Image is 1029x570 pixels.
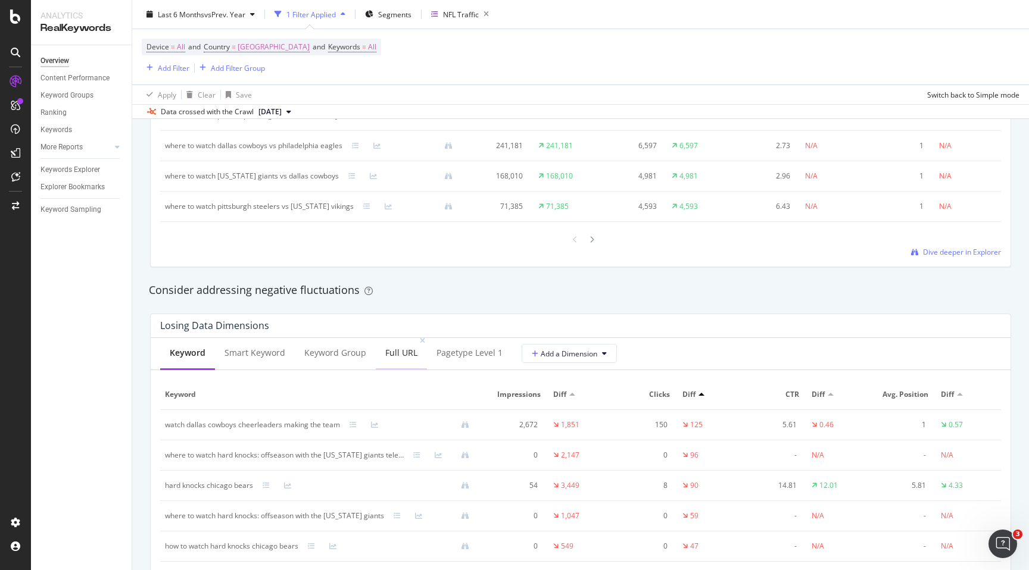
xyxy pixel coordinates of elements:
[618,511,667,521] div: 0
[158,9,204,19] span: Last 6 Months
[472,201,523,212] div: 71,385
[40,89,123,102] a: Keyword Groups
[204,42,230,52] span: Country
[690,511,699,521] div: 59
[812,541,824,552] div: N/A
[618,419,667,430] div: 150
[362,42,366,52] span: =
[690,541,699,552] div: 47
[165,201,354,212] div: where to watch pittsburgh steelers vs minnesota vikings
[258,107,282,117] span: 2025 Oct. 4th
[805,171,818,181] div: N/A
[819,480,838,491] div: 12.01
[40,181,105,193] div: Explorer Bookmarks
[747,541,797,552] div: -
[989,530,1017,558] iframe: Intercom live chat
[165,450,404,461] div: where to watch hard knocks: offseason with the new york giants television show
[561,511,579,521] div: 1,047
[142,5,260,24] button: Last 6 MonthsvsPrev. Year
[922,85,1019,104] button: Switch back to Simple mode
[40,10,122,21] div: Analytics
[165,419,340,430] div: watch dallas cowboys cheerleaders making the team
[877,480,926,491] div: 5.81
[160,320,269,331] div: Losing Data Dimensions
[738,201,790,212] div: 6.43
[949,480,963,491] div: 4.33
[40,72,110,84] div: Content Performance
[142,61,189,75] button: Add Filter
[149,283,1012,298] div: Consider addressing negative fluctuations
[171,42,175,52] span: =
[923,247,1001,257] span: Dive deeper in Explorer
[877,511,926,521] div: -
[877,541,926,552] div: -
[488,511,538,521] div: 0
[546,140,573,151] div: 241,181
[40,107,67,119] div: Ranking
[561,450,579,461] div: 2,147
[561,480,579,491] div: 3,449
[488,541,538,552] div: 0
[472,140,523,151] div: 241,181
[690,480,699,491] div: 90
[165,541,298,552] div: how to watch hard knocks chicago bears
[1013,530,1022,539] span: 3
[747,389,800,400] span: CTR
[618,480,667,491] div: 8
[165,171,339,181] div: where to watch new york giants vs dallas cowboys
[872,171,924,181] div: 1
[286,9,336,19] div: 1 Filter Applied
[40,181,123,193] a: Explorer Bookmarks
[738,171,790,181] div: 2.96
[195,61,265,75] button: Add Filter Group
[165,511,384,521] div: where to watch hard knocks: offseason with the new york giants
[812,511,824,521] div: N/A
[488,450,538,461] div: 0
[805,140,818,151] div: N/A
[618,450,667,461] div: 0
[177,39,185,55] span: All
[426,5,494,24] button: NFL Traffic
[747,419,797,430] div: 5.61
[328,42,360,52] span: Keywords
[198,89,216,99] div: Clear
[40,203,123,216] a: Keyword Sampling
[812,450,824,461] div: N/A
[941,541,953,552] div: N/A
[941,389,954,400] span: Diff
[385,347,417,359] div: Full URL
[561,541,573,552] div: 549
[488,389,541,400] span: Impressions
[40,141,111,154] a: More Reports
[270,5,350,24] button: 1 Filter Applied
[805,201,818,212] div: N/A
[170,347,205,359] div: Keyword
[40,55,69,67] div: Overview
[165,389,476,400] span: Keyword
[747,511,797,521] div: -
[939,171,952,181] div: N/A
[877,389,929,400] span: Avg. Position
[40,124,72,136] div: Keywords
[532,349,597,359] span: Add a Dimension
[872,140,924,151] div: 1
[679,201,698,212] div: 4,593
[142,85,176,104] button: Apply
[40,164,123,176] a: Keywords Explorer
[313,42,325,52] span: and
[378,9,411,19] span: Segments
[679,140,698,151] div: 6,597
[254,105,296,119] button: [DATE]
[553,389,566,400] span: Diff
[877,419,926,430] div: 1
[204,9,245,19] span: vs Prev. Year
[939,201,952,212] div: N/A
[221,85,252,104] button: Save
[618,541,667,552] div: 0
[812,389,825,400] span: Diff
[747,450,797,461] div: -
[546,171,573,181] div: 168,010
[165,140,342,151] div: where to watch dallas cowboys vs philadelphia eagles
[40,124,123,136] a: Keywords
[911,247,1001,257] a: Dive deeper in Explorer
